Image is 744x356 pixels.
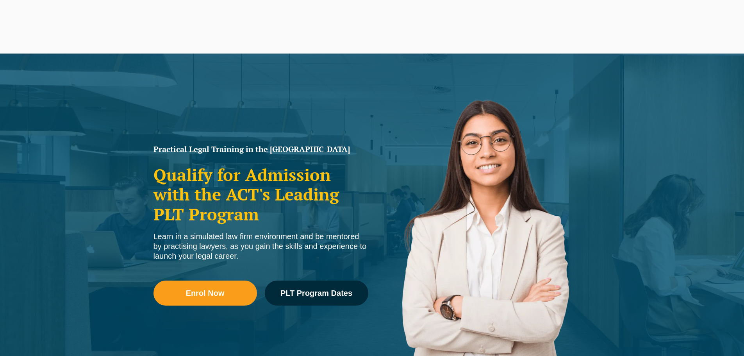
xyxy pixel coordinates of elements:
[186,289,225,297] span: Enrol Now
[153,165,368,224] h2: Qualify for Admission with the ACT's Leading PLT Program
[280,289,352,297] span: PLT Program Dates
[153,145,368,153] h1: Practical Legal Training in the [GEOGRAPHIC_DATA]
[153,232,368,261] div: Learn in a simulated law firm environment and be mentored by practising lawyers, as you gain the ...
[265,281,368,306] a: PLT Program Dates
[153,281,257,306] a: Enrol Now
